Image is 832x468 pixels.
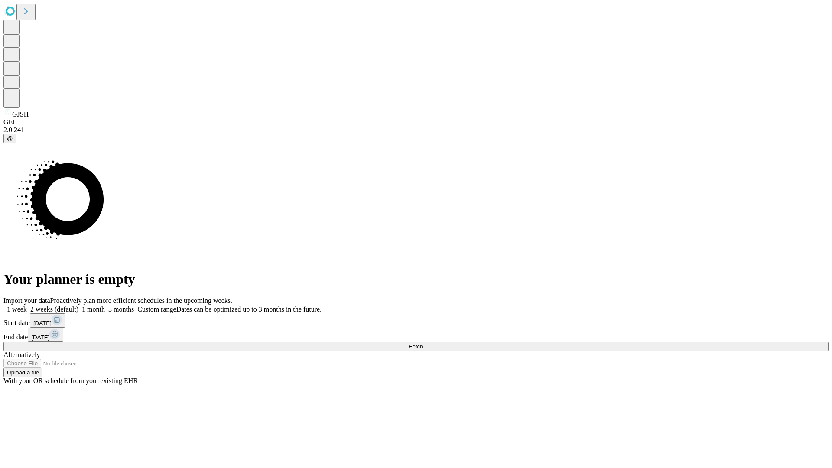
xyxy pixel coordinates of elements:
span: 1 month [82,305,105,313]
button: @ [3,134,16,143]
span: 3 months [108,305,134,313]
span: Alternatively [3,351,40,358]
span: [DATE] [31,334,49,341]
span: 2 weeks (default) [30,305,78,313]
span: Proactively plan more efficient schedules in the upcoming weeks. [50,297,232,304]
span: With your OR schedule from your existing EHR [3,377,138,384]
span: @ [7,135,13,142]
span: Custom range [137,305,176,313]
div: 2.0.241 [3,126,829,134]
span: GJSH [12,110,29,118]
span: Fetch [409,343,423,350]
div: GEI [3,118,829,126]
span: Import your data [3,297,50,304]
button: Upload a file [3,368,42,377]
span: [DATE] [33,320,52,326]
span: 1 week [7,305,27,313]
div: End date [3,328,829,342]
h1: Your planner is empty [3,271,829,287]
button: [DATE] [28,328,63,342]
button: Fetch [3,342,829,351]
div: Start date [3,313,829,328]
button: [DATE] [30,313,65,328]
span: Dates can be optimized up to 3 months in the future. [176,305,322,313]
